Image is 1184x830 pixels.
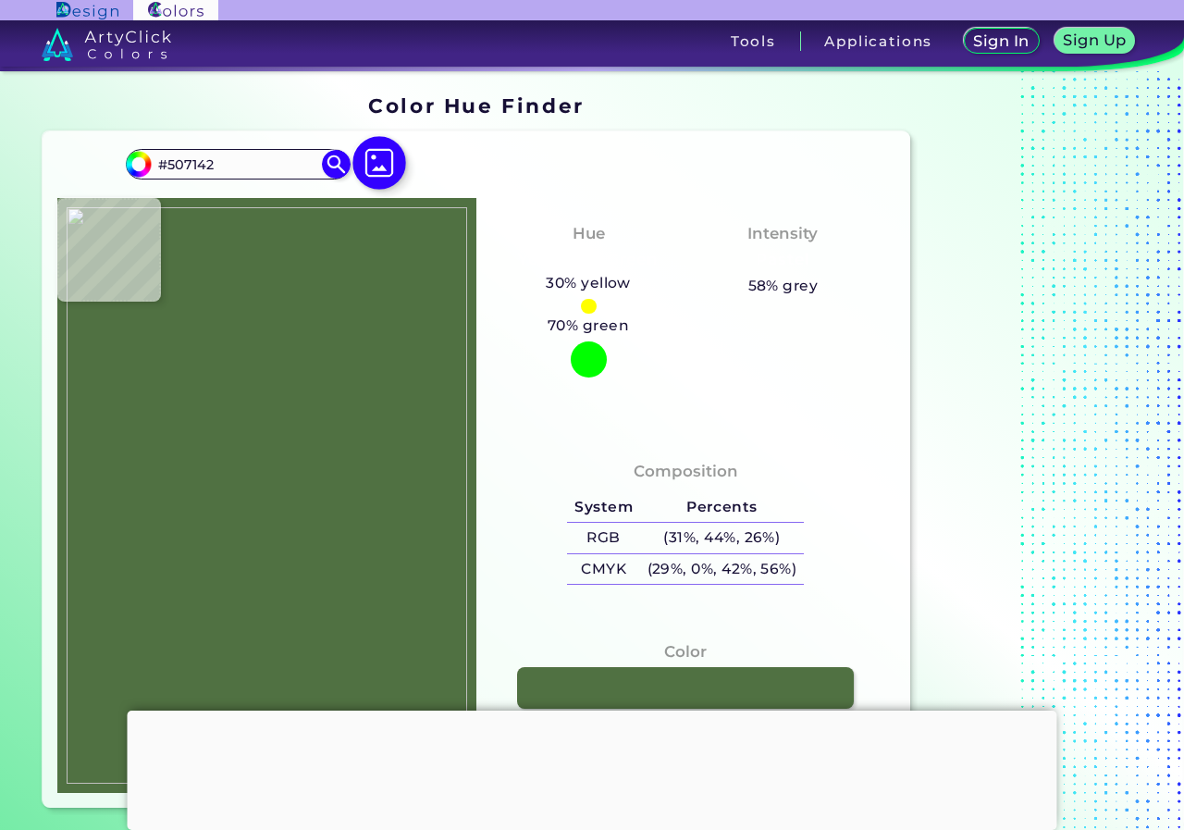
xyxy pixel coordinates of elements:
h5: RGB [567,523,639,553]
iframe: Advertisement [128,711,1057,825]
h5: 30% yellow [539,271,638,295]
h4: Color [664,638,707,665]
h5: CMYK [567,554,639,585]
h5: System [567,492,639,523]
a: Sign In [968,30,1035,53]
h4: Intensity [747,220,818,247]
a: Sign Up [1058,30,1131,53]
h3: Applications [824,34,932,48]
iframe: Advertisement [918,88,1149,815]
h5: Percents [640,492,804,523]
h3: Pastel [748,249,818,271]
h5: (31%, 44%, 26%) [640,523,804,553]
h1: Color Hue Finder [368,92,584,119]
img: logo_artyclick_colors_white.svg [42,28,172,61]
h5: (29%, 0%, 42%, 56%) [640,554,804,585]
img: ArtyClick Design logo [56,2,118,19]
h3: Tools [731,34,776,48]
h3: Yellowish Green [511,249,666,271]
img: ad09179c-cc5e-4cb5-9cba-007758d3c162 [67,207,467,785]
h5: 58% grey [748,274,819,298]
img: icon picture [352,136,406,190]
img: icon search [322,150,350,178]
input: type color.. [152,152,324,177]
h4: Composition [634,458,738,485]
h5: Sign Up [1067,33,1124,47]
h4: Hue [573,220,605,247]
h5: Sign In [977,34,1027,48]
h5: 70% green [540,314,636,338]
